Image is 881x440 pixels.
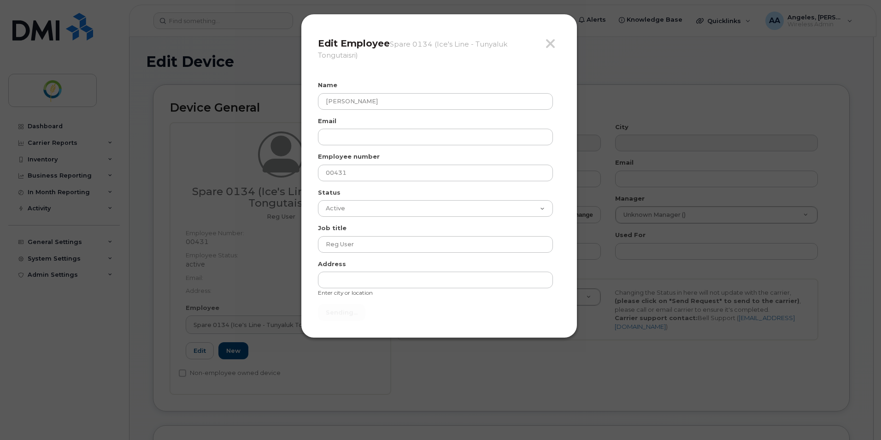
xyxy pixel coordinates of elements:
small: Spare 0134 (Ice's Line - Tunyaluk Tongutaisri) [318,40,507,59]
label: Name [318,81,337,89]
label: Address [318,260,346,268]
h4: Edit Employee [318,38,560,60]
label: Status [318,188,341,197]
label: Employee number [318,152,380,161]
label: Job title [318,224,347,232]
small: Enter city or location [318,289,373,296]
label: Email [318,117,336,125]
